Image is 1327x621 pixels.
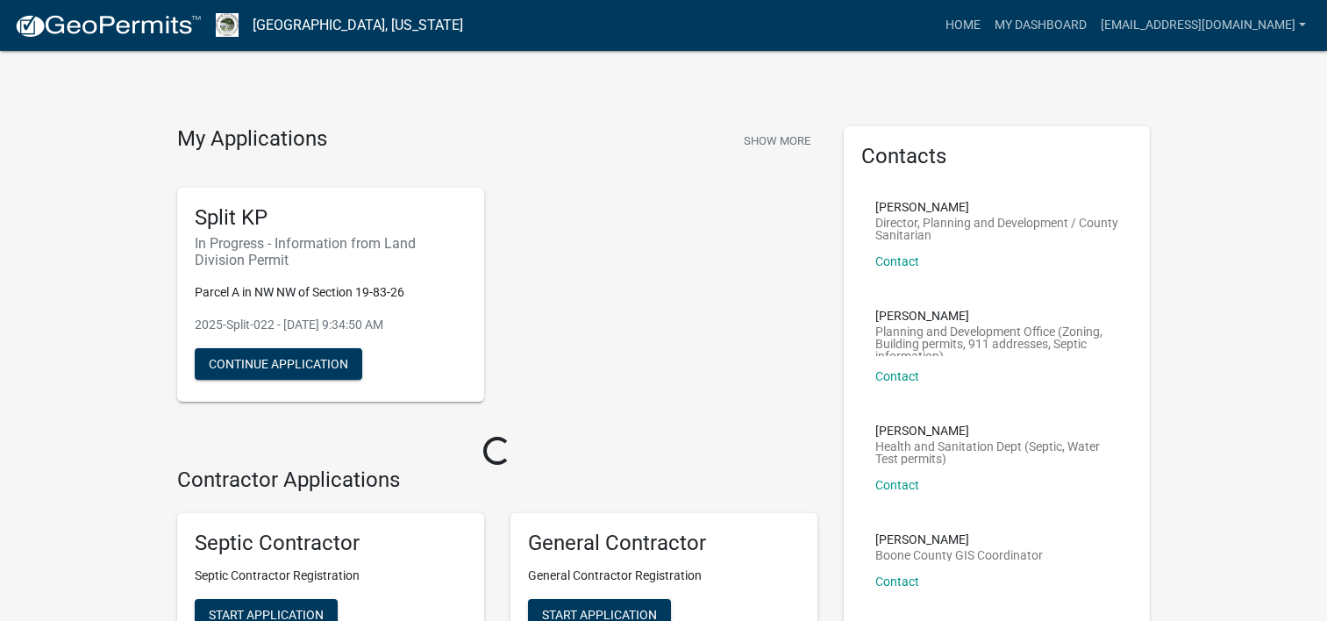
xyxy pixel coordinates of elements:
[195,567,467,585] p: Septic Contractor Registration
[875,325,1119,356] p: Planning and Development Office (Zoning, Building permits, 911 addresses, Septic information)
[737,126,817,155] button: Show More
[195,531,467,556] h5: Septic Contractor
[177,468,817,493] h4: Contractor Applications
[875,369,919,383] a: Contact
[195,283,467,302] p: Parcel A in NW NW of Section 19-83-26
[861,144,1133,169] h5: Contacts
[988,9,1094,42] a: My Dashboard
[875,440,1119,465] p: Health and Sanitation Dept (Septic, Water Test permits)
[195,316,467,334] p: 2025-Split-022 - [DATE] 9:34:50 AM
[875,201,1119,213] p: [PERSON_NAME]
[528,567,800,585] p: General Contractor Registration
[875,217,1119,241] p: Director, Planning and Development / County Sanitarian
[195,205,467,231] h5: Split KP
[875,533,1043,546] p: [PERSON_NAME]
[177,126,327,153] h4: My Applications
[938,9,988,42] a: Home
[875,478,919,492] a: Contact
[875,254,919,268] a: Contact
[875,549,1043,561] p: Boone County GIS Coordinator
[195,235,467,268] h6: In Progress - Information from Land Division Permit
[875,425,1119,437] p: [PERSON_NAME]
[195,348,362,380] button: Continue Application
[875,575,919,589] a: Contact
[528,531,800,556] h5: General Contractor
[1094,9,1313,42] a: [EMAIL_ADDRESS][DOMAIN_NAME]
[216,13,239,37] img: Boone County, Iowa
[875,310,1119,322] p: [PERSON_NAME]
[253,11,463,40] a: [GEOGRAPHIC_DATA], [US_STATE]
